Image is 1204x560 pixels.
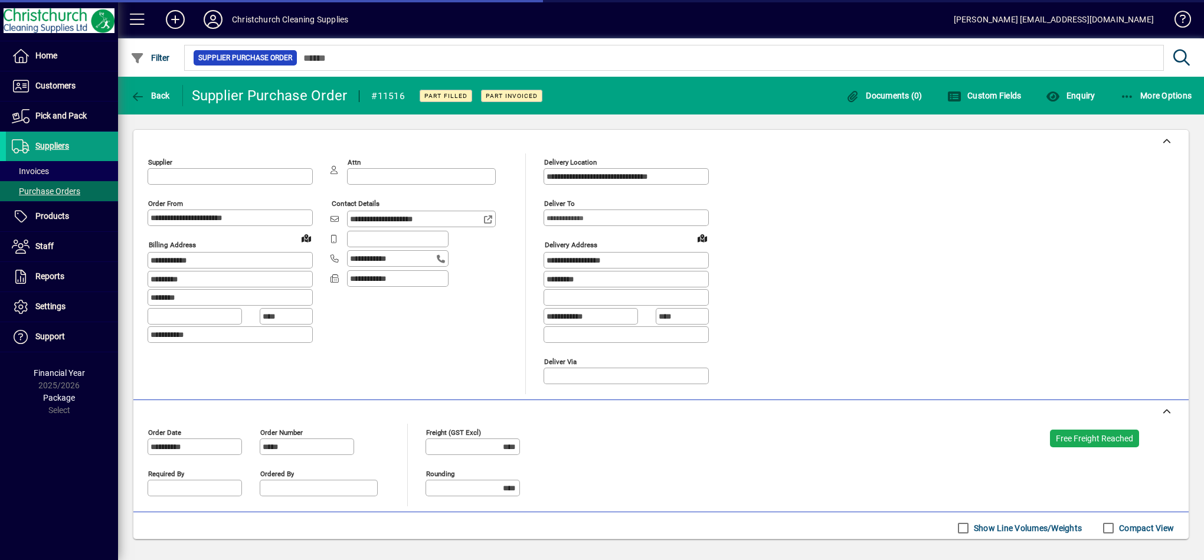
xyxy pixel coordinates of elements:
[148,428,181,436] mat-label: Order date
[1120,91,1192,100] span: More Options
[297,228,316,247] a: View on map
[35,211,69,221] span: Products
[156,9,194,30] button: Add
[148,199,183,208] mat-label: Order from
[1117,85,1195,106] button: More Options
[34,368,85,378] span: Financial Year
[348,158,361,166] mat-label: Attn
[6,101,118,131] a: Pick and Pack
[148,158,172,166] mat-label: Supplier
[35,111,87,120] span: Pick and Pack
[260,428,303,436] mat-label: Order number
[43,393,75,402] span: Package
[12,166,49,176] span: Invoices
[971,522,1082,534] label: Show Line Volumes/Weights
[35,332,65,341] span: Support
[1166,2,1189,41] a: Knowledge Base
[130,91,170,100] span: Back
[1043,85,1098,106] button: Enquiry
[232,10,348,29] div: Christchurch Cleaning Supplies
[486,92,538,100] span: Part Invoiced
[12,186,80,196] span: Purchase Orders
[35,271,64,281] span: Reports
[6,232,118,261] a: Staff
[544,357,577,365] mat-label: Deliver via
[6,322,118,352] a: Support
[198,52,292,64] span: Supplier Purchase Order
[544,158,597,166] mat-label: Delivery Location
[148,469,184,477] mat-label: Required by
[35,141,69,150] span: Suppliers
[260,469,294,477] mat-label: Ordered by
[843,85,925,106] button: Documents (0)
[6,71,118,101] a: Customers
[424,92,467,100] span: Part Filled
[6,161,118,181] a: Invoices
[371,87,405,106] div: #11516
[192,86,348,105] div: Supplier Purchase Order
[1046,91,1095,100] span: Enquiry
[130,53,170,63] span: Filter
[194,9,232,30] button: Profile
[1117,522,1174,534] label: Compact View
[6,202,118,231] a: Products
[118,85,183,106] app-page-header-button: Back
[127,85,173,106] button: Back
[426,428,481,436] mat-label: Freight (GST excl)
[35,241,54,251] span: Staff
[6,181,118,201] a: Purchase Orders
[6,41,118,71] a: Home
[544,199,575,208] mat-label: Deliver To
[1056,434,1133,443] span: Free Freight Reached
[426,469,454,477] mat-label: Rounding
[944,85,1025,106] button: Custom Fields
[35,51,57,60] span: Home
[127,47,173,68] button: Filter
[35,81,76,90] span: Customers
[947,91,1022,100] span: Custom Fields
[35,302,66,311] span: Settings
[693,228,712,247] a: View on map
[6,292,118,322] a: Settings
[954,10,1154,29] div: [PERSON_NAME] [EMAIL_ADDRESS][DOMAIN_NAME]
[846,91,922,100] span: Documents (0)
[6,262,118,292] a: Reports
